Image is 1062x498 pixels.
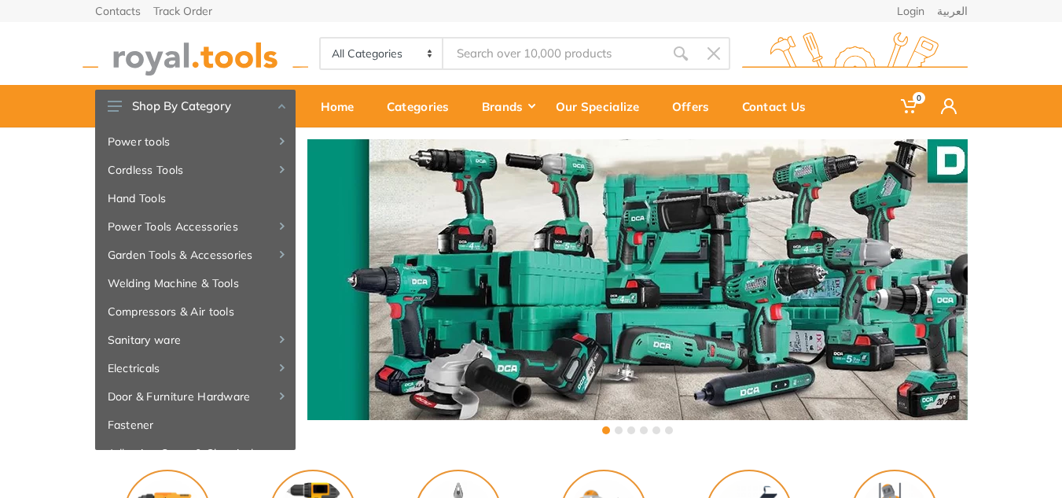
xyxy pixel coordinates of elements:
[95,212,296,241] a: Power Tools Accessories
[95,269,296,297] a: Welding Machine & Tools
[153,6,212,17] a: Track Order
[95,6,141,17] a: Contacts
[443,37,663,70] input: Site search
[545,90,661,123] div: Our Specialize
[731,90,828,123] div: Contact Us
[913,92,925,104] span: 0
[95,241,296,269] a: Garden Tools & Accessories
[95,156,296,184] a: Cordless Tools
[742,32,968,76] img: royal.tools Logo
[95,382,296,411] a: Door & Furniture Hardware
[321,39,444,68] select: Category
[661,90,731,123] div: Offers
[95,297,296,326] a: Compressors & Air tools
[95,326,296,354] a: Sanitary ware
[95,90,296,123] button: Shop By Category
[95,411,296,439] a: Fastener
[376,85,471,127] a: Categories
[95,184,296,212] a: Hand Tools
[731,85,828,127] a: Contact Us
[661,85,731,127] a: Offers
[83,32,308,76] img: royal.tools Logo
[897,6,924,17] a: Login
[545,85,661,127] a: Our Specialize
[95,127,296,156] a: Power tools
[890,85,930,127] a: 0
[310,90,376,123] div: Home
[310,85,376,127] a: Home
[937,6,968,17] a: العربية
[471,90,545,123] div: Brands
[95,354,296,382] a: Electricals
[376,90,471,123] div: Categories
[95,439,296,467] a: Adhesive, Spray & Chemical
